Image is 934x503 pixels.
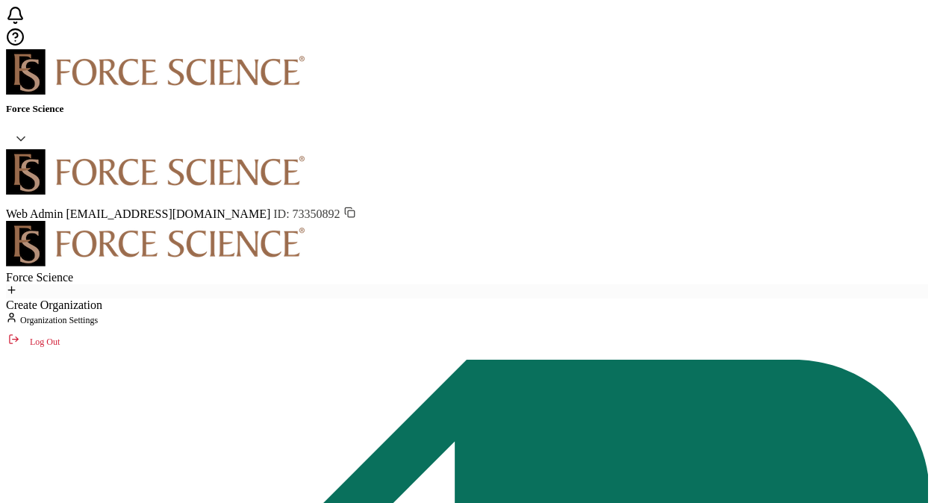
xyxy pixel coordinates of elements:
a: Organization Settings [20,315,98,325]
img: d96c2383-09d7-413e-afb5-8f6c84c8c5d6.png [6,49,305,96]
span: Create Organization [6,299,102,311]
span: Web Admin [6,207,63,220]
span: Force Science [6,271,73,284]
h5: Force Science [6,103,928,115]
iframe: Chat Widget [859,431,934,503]
span: [EMAIL_ADDRESS][DOMAIN_NAME] [66,207,270,220]
img: d96c2383-09d7-413e-afb5-8f6c84c8c5d6.png [6,221,305,268]
span: ID: 73350892 [273,207,355,220]
a: Log Out [30,337,60,347]
img: d96c2383-09d7-413e-afb5-8f6c84c8c5d6.png [6,149,305,196]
